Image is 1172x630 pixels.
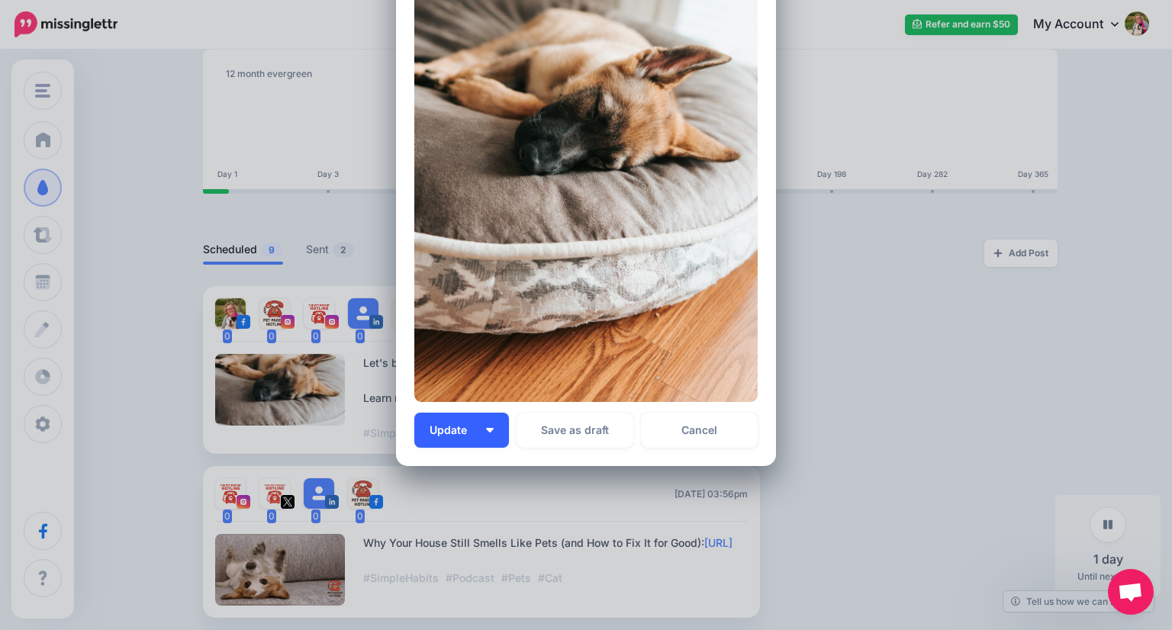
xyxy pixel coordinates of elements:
span: Update [430,425,478,436]
a: Cancel [641,413,758,448]
button: Save as draft [517,413,633,448]
img: arrow-down-white.png [486,428,494,432]
button: Update [414,413,509,448]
